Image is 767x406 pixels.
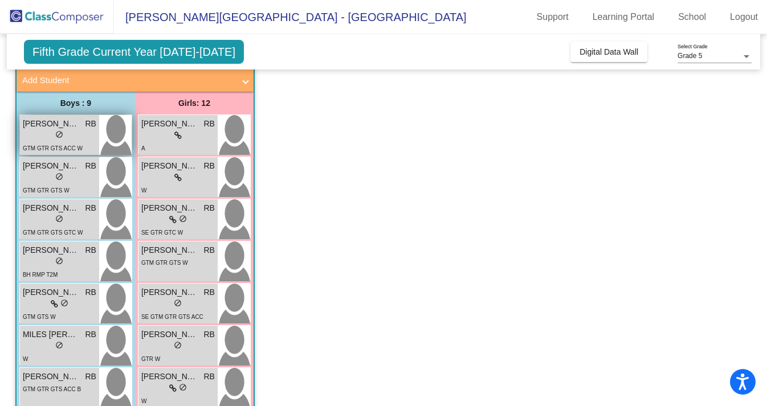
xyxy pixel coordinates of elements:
span: [PERSON_NAME] [141,329,198,341]
a: School [669,8,715,26]
span: [PERSON_NAME] [141,244,198,256]
mat-expansion-panel-header: Add Student [17,69,254,92]
span: [PERSON_NAME] [23,286,80,298]
span: RB [203,244,214,256]
div: Boys : 9 [17,92,135,114]
span: do_not_disturb_alt [60,299,68,307]
span: [PERSON_NAME] [23,371,80,383]
span: Digital Data Wall [580,47,638,56]
span: GTM GTR GTS W [141,260,188,266]
span: GTM GTR GTS ACC B [23,386,81,392]
span: Fifth Grade Current Year [DATE]-[DATE] [24,40,244,64]
span: BH RMP T2M [23,272,58,278]
span: RB [85,202,96,214]
div: Girls: 12 [135,92,254,114]
span: MILES [PERSON_NAME] [23,329,80,341]
span: RB [203,371,214,383]
span: [PERSON_NAME] [23,118,80,130]
span: do_not_disturb_alt [55,130,63,138]
span: do_not_disturb_alt [174,299,182,307]
a: Logout [721,8,767,26]
span: RB [85,286,96,298]
span: RB [203,202,214,214]
mat-panel-title: Add Student [22,74,234,87]
span: W [141,398,146,404]
span: [PERSON_NAME][GEOGRAPHIC_DATA] - [GEOGRAPHIC_DATA] [114,8,467,26]
a: Support [528,8,578,26]
a: Learning Portal [584,8,664,26]
span: [PERSON_NAME] [23,202,80,214]
span: RB [85,160,96,172]
span: W [23,356,28,362]
span: [PERSON_NAME] [141,371,198,383]
span: do_not_disturb_alt [55,215,63,223]
span: do_not_disturb_alt [179,383,187,391]
span: RB [85,118,96,130]
span: A [141,145,145,151]
span: GTM GTR GTS ACC W [23,145,83,151]
span: do_not_disturb_alt [55,257,63,265]
span: [PERSON_NAME] [141,160,198,172]
span: [PERSON_NAME] [23,160,80,172]
span: [PERSON_NAME] [141,118,198,130]
span: RB [85,329,96,341]
span: [PERSON_NAME] [141,202,198,214]
button: Digital Data Wall [570,42,647,62]
span: RB [203,329,214,341]
span: SE GTM GTR GTS ACC [141,314,203,320]
span: do_not_disturb_alt [179,215,187,223]
span: do_not_disturb_alt [55,173,63,181]
span: GTM GTR GTS W [23,187,70,194]
span: RB [85,371,96,383]
span: Grade 5 [678,52,702,60]
span: GTM GTR GTS GTC W [23,229,83,236]
span: RB [203,160,214,172]
span: do_not_disturb_alt [174,341,182,349]
span: RB [203,286,214,298]
span: RB [203,118,214,130]
span: W [141,187,146,194]
span: SE GTR GTC W [141,229,183,236]
span: do_not_disturb_alt [55,341,63,349]
span: [PERSON_NAME] [141,286,198,298]
span: RB [85,244,96,256]
span: [PERSON_NAME] [23,244,80,256]
span: GTR W [141,356,160,362]
span: GTM GTS W [23,314,56,320]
